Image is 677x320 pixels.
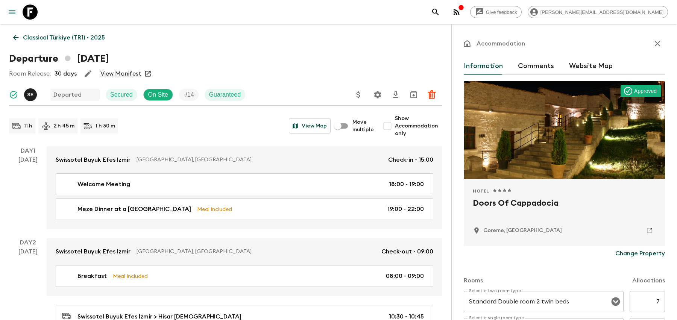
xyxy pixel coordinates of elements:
[106,89,137,101] div: Secured
[143,89,173,101] div: On Site
[96,122,115,130] p: 1 h 30 m
[536,9,668,15] span: [PERSON_NAME][EMAIL_ADDRESS][DOMAIN_NAME]
[77,271,107,281] p: Breakfast
[632,276,665,285] p: Allocations
[388,155,433,164] p: Check-in - 15:00
[197,205,232,213] p: Meal Included
[386,271,424,281] p: 08:00 - 09:00
[209,90,241,99] p: Guaranteed
[424,87,439,102] button: Delete
[395,115,442,137] span: Show Accommodation only
[352,118,374,133] span: Move multiple
[615,246,665,261] button: Change Property
[388,87,403,102] button: Download CSV
[469,288,521,294] label: Select a twin room type
[351,87,366,102] button: Update Price, Early Bird Discount and Costs
[634,87,657,95] p: Approved
[23,33,105,42] p: Classical Türkiye (TR1) • 2025
[24,122,32,130] p: 11 h
[9,146,47,155] p: Day 1
[482,9,521,15] span: Give feedback
[53,122,74,130] p: 2 h 45 m
[110,90,133,99] p: Secured
[113,272,148,280] p: Meal Included
[18,155,38,229] div: [DATE]
[100,70,141,77] a: View Manifest
[56,173,433,195] a: Welcome Meeting18:00 - 19:00
[77,205,191,214] p: Meze Dinner at a [GEOGRAPHIC_DATA]
[53,90,82,99] p: Departed
[9,30,109,45] a: Classical Türkiye (TR1) • 2025
[610,296,621,307] button: Open
[9,238,47,247] p: Day 2
[137,248,375,255] p: [GEOGRAPHIC_DATA], [GEOGRAPHIC_DATA]
[137,156,382,164] p: [GEOGRAPHIC_DATA], [GEOGRAPHIC_DATA]
[24,91,38,97] span: Süleyman Erköse
[56,155,131,164] p: Swissotel Buyuk Efes Izmir
[9,69,51,78] p: Room Release:
[47,146,442,173] a: Swissotel Buyuk Efes Izmir[GEOGRAPHIC_DATA], [GEOGRAPHIC_DATA]Check-in - 15:00
[184,90,194,99] p: - / 14
[56,247,131,256] p: Swissotel Buyuk Efes Izmir
[464,81,665,179] div: Photo of Doors Of Cappadocia
[615,249,665,258] p: Change Property
[464,276,483,285] p: Rooms
[389,180,424,189] p: 18:00 - 19:00
[148,90,168,99] p: On Site
[56,198,433,220] a: Meze Dinner at a [GEOGRAPHIC_DATA]Meal Included19:00 - 22:00
[464,57,503,75] button: Information
[370,87,385,102] button: Settings
[387,205,424,214] p: 19:00 - 22:00
[179,89,199,101] div: Trip Fill
[5,5,20,20] button: menu
[9,90,18,99] svg: Synced Successfully
[569,57,613,75] button: Website Map
[47,238,442,265] a: Swissotel Buyuk Efes Izmir[GEOGRAPHIC_DATA], [GEOGRAPHIC_DATA]Check-out - 09:00
[77,180,130,189] p: Welcome Meeting
[9,51,109,66] h1: Departure [DATE]
[55,69,77,78] p: 30 days
[428,5,443,20] button: search adventures
[518,57,554,75] button: Comments
[528,6,668,18] div: [PERSON_NAME][EMAIL_ADDRESS][DOMAIN_NAME]
[406,87,421,102] button: Archive (Completed, Cancelled or Unsynced Departures only)
[381,247,433,256] p: Check-out - 09:00
[483,227,562,234] p: Goreme, Turkey
[56,265,433,287] a: BreakfastMeal Included08:00 - 09:00
[289,118,331,133] button: View Map
[473,197,656,221] h2: Doors Of Cappadocia
[473,188,489,194] span: Hotel
[470,6,522,18] a: Give feedback
[477,39,525,48] p: Accommodation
